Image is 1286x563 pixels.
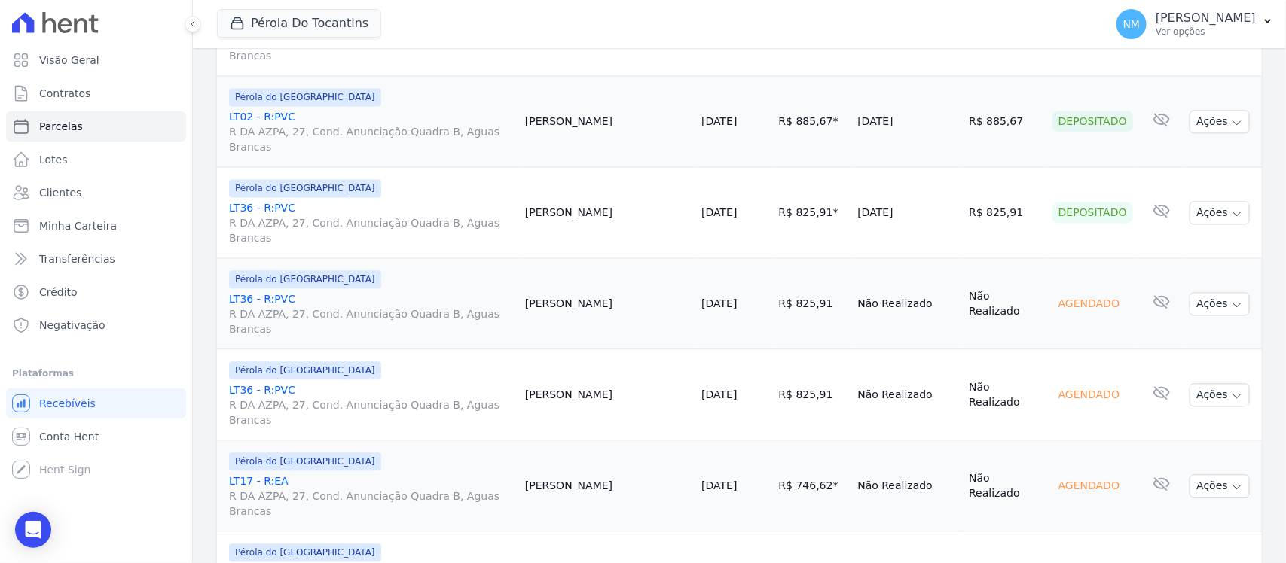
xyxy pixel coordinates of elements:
[229,543,381,561] span: Pérola do [GEOGRAPHIC_DATA]
[39,251,115,266] span: Transferências
[701,479,737,491] a: [DATE]
[15,512,51,548] div: Open Intercom Messenger
[701,206,737,218] a: [DATE]
[519,167,695,258] td: [PERSON_NAME]
[6,78,186,108] a: Contratos
[1190,383,1250,406] button: Ações
[1052,293,1126,314] div: Agendado
[1052,475,1126,496] div: Agendado
[1156,11,1256,26] p: [PERSON_NAME]
[229,109,513,154] a: LT02 - R:PVCR DA AZPA, 27, Cond. Anunciação Quadra B, Aguas Brancas
[851,258,963,349] td: Não Realizado
[6,111,186,142] a: Parcelas
[519,258,695,349] td: [PERSON_NAME]
[963,440,1046,531] td: Não Realizado
[701,115,737,127] a: [DATE]
[963,167,1046,258] td: R$ 825,91
[12,364,180,382] div: Plataformas
[39,119,83,134] span: Parcelas
[39,185,81,200] span: Clientes
[6,45,186,75] a: Visão Geral
[229,397,513,428] span: R DA AZPA, 27, Cond. Anunciação Quadra B, Aguas Brancas
[773,440,852,531] td: R$ 746,62
[773,349,852,440] td: R$ 825,91
[851,349,963,440] td: Não Realizado
[963,349,1046,440] td: Não Realizado
[701,388,737,400] a: [DATE]
[39,53,99,68] span: Visão Geral
[1190,201,1250,224] button: Ações
[519,349,695,440] td: [PERSON_NAME]
[229,361,381,379] span: Pérola do [GEOGRAPHIC_DATA]
[6,145,186,175] a: Lotes
[229,124,513,154] span: R DA AZPA, 27, Cond. Anunciação Quadra B, Aguas Brancas
[217,9,381,38] button: Pérola Do Tocantins
[6,310,186,340] a: Negativação
[1190,292,1250,315] button: Ações
[39,218,117,233] span: Minha Carteira
[1190,474,1250,498] button: Ações
[229,382,513,428] a: LT36 - R:PVCR DA AZPA, 27, Cond. Anunciação Quadra B, Aguas Brancas
[6,388,186,418] a: Recebíveis
[851,440,963,531] td: Não Realizado
[773,76,852,167] td: R$ 885,67
[229,306,513,336] span: R DA AZPA, 27, Cond. Anunciação Quadra B, Aguas Brancas
[229,488,513,519] span: R DA AZPA, 27, Cond. Anunciação Quadra B, Aguas Brancas
[519,440,695,531] td: [PERSON_NAME]
[39,318,105,333] span: Negativação
[229,215,513,245] span: R DA AZPA, 27, Cond. Anunciação Quadra B, Aguas Brancas
[229,473,513,519] a: LT17 - R:EAR DA AZPA, 27, Cond. Anunciação Quadra B, Aguas Brancas
[6,211,186,241] a: Minha Carteira
[229,200,513,245] a: LT36 - R:PVCR DA AZPA, 27, Cond. Anunciação Quadra B, Aguas Brancas
[229,179,381,197] span: Pérola do [GEOGRAPHIC_DATA]
[1104,3,1286,45] button: NM [PERSON_NAME] Ver opções
[39,285,78,300] span: Crédito
[519,76,695,167] td: [PERSON_NAME]
[6,244,186,274] a: Transferências
[229,452,381,470] span: Pérola do [GEOGRAPHIC_DATA]
[229,291,513,336] a: LT36 - R:PVCR DA AZPA, 27, Cond. Anunciação Quadra B, Aguas Brancas
[6,277,186,307] a: Crédito
[1190,110,1250,133] button: Ações
[851,167,963,258] td: [DATE]
[773,167,852,258] td: R$ 825,91
[1123,19,1141,29] span: NM
[1052,111,1133,132] div: Depositado
[963,258,1046,349] td: Não Realizado
[701,297,737,309] a: [DATE]
[6,421,186,452] a: Conta Hent
[1156,26,1256,38] p: Ver opções
[39,152,68,167] span: Lotes
[39,396,96,411] span: Recebíveis
[39,86,90,101] span: Contratos
[1052,202,1133,223] div: Depositado
[851,76,963,167] td: [DATE]
[963,76,1046,167] td: R$ 885,67
[229,270,381,288] span: Pérola do [GEOGRAPHIC_DATA]
[229,88,381,106] span: Pérola do [GEOGRAPHIC_DATA]
[1052,384,1126,405] div: Agendado
[39,429,99,444] span: Conta Hent
[6,178,186,208] a: Clientes
[773,258,852,349] td: R$ 825,91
